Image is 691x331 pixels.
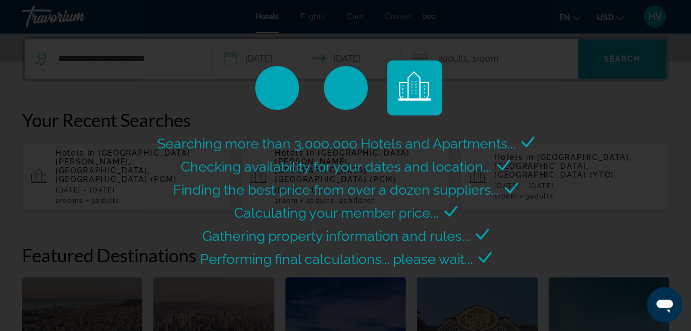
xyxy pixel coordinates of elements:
span: Calculating your member price... [234,205,439,221]
span: Searching more than 3,000,000 Hotels and Apartments... [157,135,516,152]
span: Gathering property information and rules... [202,228,470,244]
span: Checking availability for your dates and location... [181,158,491,175]
iframe: Button to launch messaging window [647,287,682,322]
span: Finding the best price from over a dozen suppliers... [173,181,499,198]
span: Performing final calculations... please wait... [200,251,473,267]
